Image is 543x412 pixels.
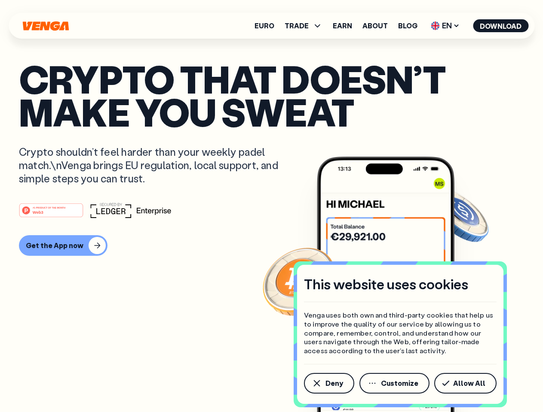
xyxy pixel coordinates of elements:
svg: Home [21,21,70,31]
button: Deny [304,373,354,394]
img: USDC coin [429,185,491,246]
a: Euro [255,22,274,29]
p: Venga uses both own and third-party cookies that help us to improve the quality of our service by... [304,311,497,355]
div: Get the App now [26,241,83,250]
img: Bitcoin [261,242,338,320]
span: TRADE [285,21,322,31]
a: Earn [333,22,352,29]
a: Blog [398,22,417,29]
span: Allow All [453,380,485,387]
p: Crypto that doesn’t make you sweat [19,62,524,128]
button: Get the App now [19,235,107,256]
button: Download [473,19,528,32]
p: Crypto shouldn’t feel harder than your weekly padel match.\nVenga brings EU regulation, local sup... [19,145,291,185]
button: Customize [359,373,429,394]
a: About [362,22,388,29]
button: Allow All [434,373,497,394]
img: flag-uk [431,21,439,30]
tspan: #1 PRODUCT OF THE MONTH [33,206,65,209]
span: EN [428,19,463,33]
a: #1 PRODUCT OF THE MONTHWeb3 [19,208,83,219]
span: Deny [325,380,343,387]
a: Get the App now [19,235,524,256]
span: TRADE [285,22,309,29]
tspan: Web3 [33,209,43,214]
span: Customize [381,380,418,387]
h4: This website uses cookies [304,275,468,293]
